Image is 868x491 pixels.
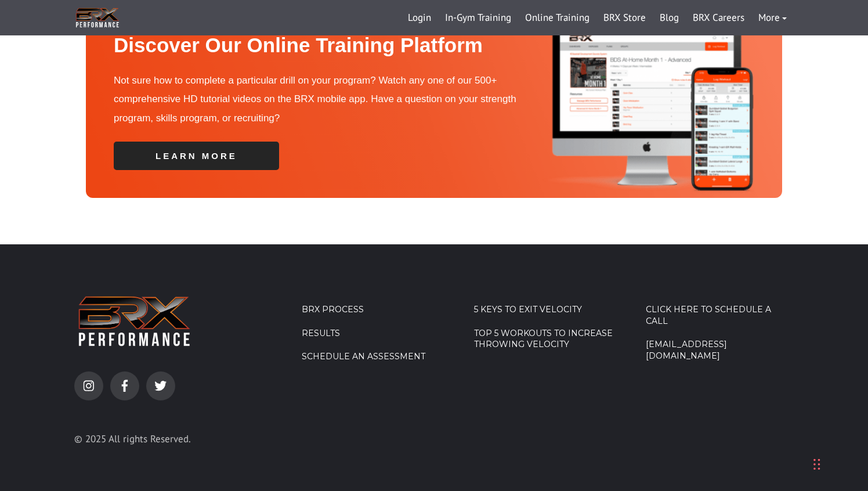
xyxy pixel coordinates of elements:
a: Login [401,4,438,32]
a: In-Gym Training [438,4,518,32]
img: BRX Transparent Logo-2 [74,6,121,30]
a: More [751,4,794,32]
div: Drag [813,447,820,482]
iframe: Chat Widget [697,366,868,491]
p: © 2025 All rights Reserved. [74,429,258,448]
a: BRX Process [302,304,450,316]
div: Navigation Menu [646,304,794,374]
a: BRX Store [596,4,653,32]
a: learn more [114,142,279,170]
div: Navigation Menu [302,304,450,375]
a: Schedule an Assessment [302,351,450,363]
a: twitter [146,371,175,400]
a: BRX Careers [686,4,751,32]
a: [EMAIL_ADDRESS][DOMAIN_NAME] [646,339,794,362]
span: Discover Our Online Training Platform [114,34,483,56]
a: facebook-f [110,371,139,400]
div: Navigation Menu [401,4,794,32]
a: Top 5 Workouts to Increase Throwing Velocity [474,328,622,351]
a: Online Training [518,4,596,32]
div: Navigation Menu [474,304,622,363]
img: BRX Transparent Logo-2 [74,291,194,352]
span: Not sure how to complete a particular drill on your program? Watch any one of our 500+ comprehens... [114,75,516,124]
a: instagram [74,371,103,400]
a: 5 Keys to Exit Velocity [474,304,622,316]
a: Blog [653,4,686,32]
a: Click Here To Schedule A Call [646,304,794,327]
a: Results [302,328,450,340]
